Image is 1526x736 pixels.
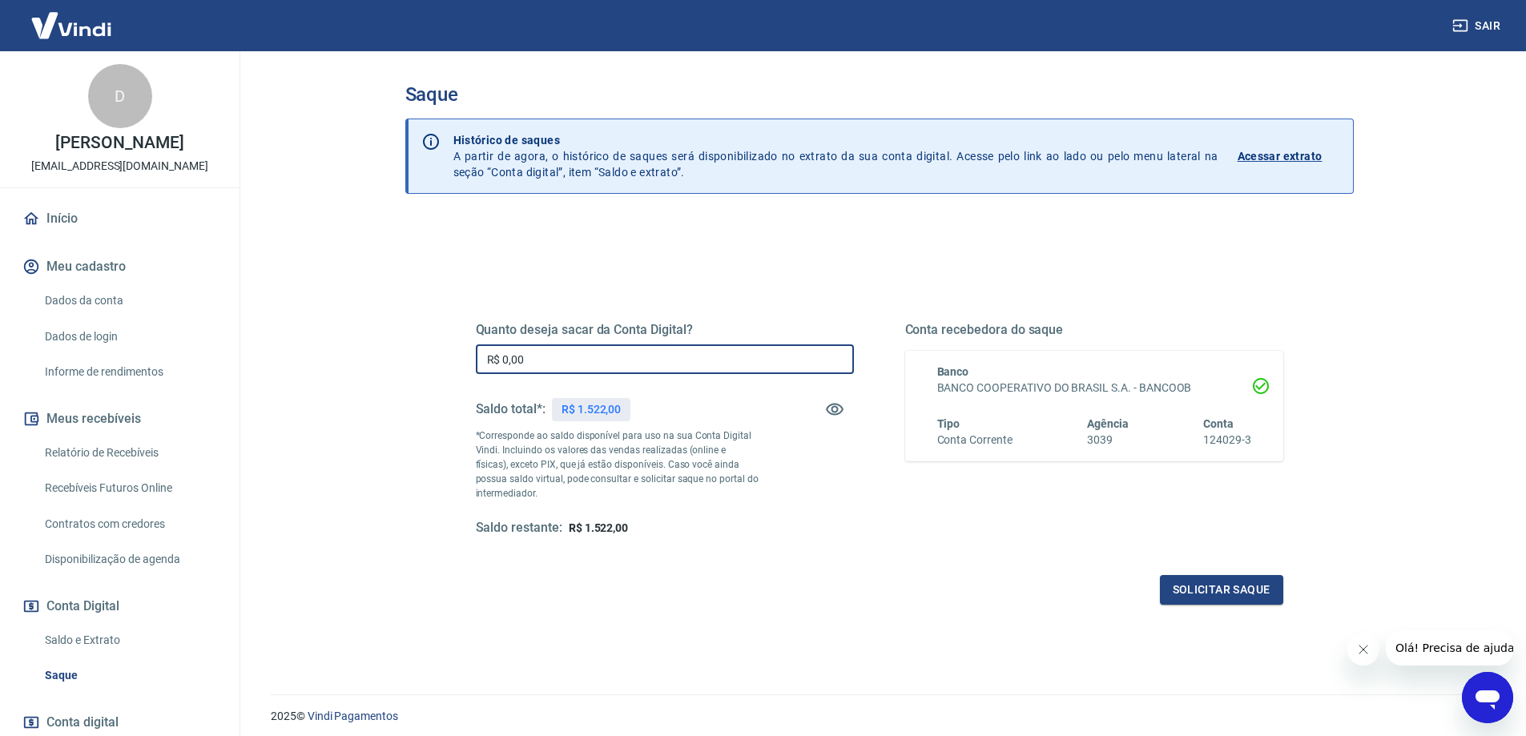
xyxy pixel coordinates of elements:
span: Banco [937,365,969,378]
p: [PERSON_NAME] [55,135,183,151]
button: Conta Digital [19,589,220,624]
a: Início [19,201,220,236]
h5: Quanto deseja sacar da Conta Digital? [476,322,854,338]
p: 2025 © [271,708,1488,725]
a: Saque [38,659,220,692]
h3: Saque [405,83,1354,106]
button: Solicitar saque [1160,575,1283,605]
iframe: Botão para abrir a janela de mensagens [1462,672,1513,723]
a: Disponibilização de agenda [38,543,220,576]
span: Conta [1203,417,1234,430]
p: [EMAIL_ADDRESS][DOMAIN_NAME] [31,158,208,175]
a: Saldo e Extrato [38,624,220,657]
a: Informe de rendimentos [38,356,220,388]
p: Acessar extrato [1238,148,1323,164]
a: Contratos com credores [38,508,220,541]
img: Vindi [19,1,123,50]
h6: Conta Corrente [937,432,1013,448]
span: Agência [1087,417,1129,430]
iframe: Mensagem da empresa [1386,630,1513,666]
h6: BANCO COOPERATIVO DO BRASIL S.A. - BANCOOB [937,380,1251,396]
button: Sair [1449,11,1507,41]
h5: Saldo total*: [476,401,546,417]
h6: 124029-3 [1203,432,1251,448]
a: Acessar extrato [1238,132,1340,180]
span: Olá! Precisa de ajuda? [10,11,135,24]
button: Meus recebíveis [19,401,220,436]
span: Tipo [937,417,960,430]
a: Recebíveis Futuros Online [38,472,220,505]
span: Conta digital [46,711,119,734]
a: Relatório de Recebíveis [38,436,220,469]
a: Vindi Pagamentos [308,710,398,722]
p: *Corresponde ao saldo disponível para uso na sua Conta Digital Vindi. Incluindo os valores das ve... [476,428,759,501]
a: Dados da conta [38,284,220,317]
h5: Saldo restante: [476,520,562,537]
p: A partir de agora, o histórico de saques será disponibilizado no extrato da sua conta digital. Ac... [453,132,1218,180]
h6: 3039 [1087,432,1129,448]
p: Histórico de saques [453,132,1218,148]
iframe: Fechar mensagem [1347,633,1379,666]
p: R$ 1.522,00 [562,401,621,418]
button: Meu cadastro [19,249,220,284]
div: D [88,64,152,128]
span: R$ 1.522,00 [569,521,628,534]
a: Dados de login [38,320,220,353]
h5: Conta recebedora do saque [905,322,1283,338]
